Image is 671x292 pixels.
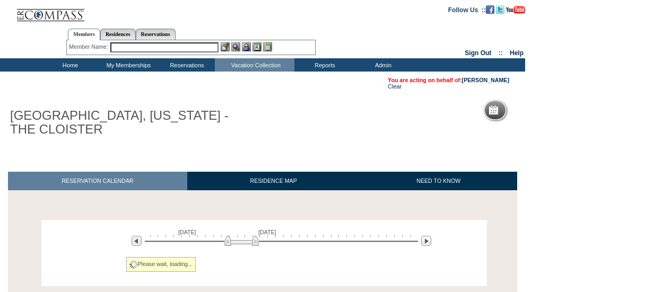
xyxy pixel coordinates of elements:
img: View [231,42,240,51]
span: :: [499,49,503,57]
a: Reservations [136,29,176,40]
img: Subscribe to our YouTube Channel [506,6,525,14]
a: Sign Out [465,49,491,57]
img: spinner2.gif [129,260,138,269]
div: Please wait, loading... [126,257,196,272]
img: Become our fan on Facebook [486,5,494,14]
div: Member Name: [69,42,110,51]
td: Reports [294,58,353,72]
a: Subscribe to our YouTube Channel [506,6,525,12]
img: Follow us on Twitter [496,5,504,14]
td: My Memberships [98,58,156,72]
img: b_calculator.gif [263,42,272,51]
a: Clear [388,83,402,90]
img: Impersonate [242,42,251,51]
td: Home [40,58,98,72]
td: Reservations [156,58,215,72]
a: RESIDENCE MAP [187,172,360,190]
td: Admin [353,58,411,72]
span: [DATE] [258,229,276,235]
h1: [GEOGRAPHIC_DATA], [US_STATE] - THE CLOISTER [8,107,246,139]
a: [PERSON_NAME] [462,77,509,83]
span: You are acting on behalf of: [388,77,509,83]
a: Become our fan on Facebook [486,6,494,12]
a: NEED TO KNOW [360,172,517,190]
img: Next [421,236,431,246]
td: Vacation Collection [215,58,294,72]
a: Follow us on Twitter [496,6,504,12]
a: Members [68,29,100,40]
img: Reservations [252,42,262,51]
a: RESERVATION CALENDAR [8,172,187,190]
span: [DATE] [178,229,196,235]
img: Previous [132,236,142,246]
a: Help [510,49,524,57]
h5: Reservation Calendar [502,107,583,114]
td: Follow Us :: [448,5,486,14]
img: b_edit.gif [221,42,230,51]
a: Residences [100,29,136,40]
